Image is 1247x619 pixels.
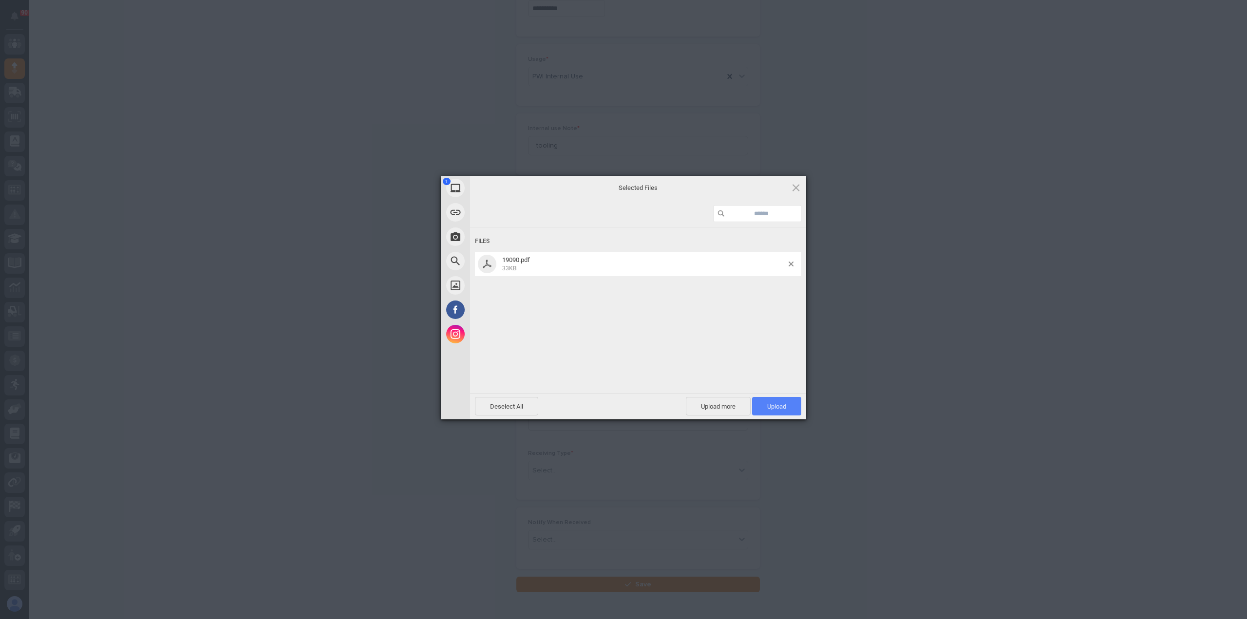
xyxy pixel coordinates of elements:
[686,397,751,415] span: Upload more
[541,183,736,192] span: Selected Files
[502,265,516,272] span: 33KB
[441,176,558,200] div: My Device
[441,298,558,322] div: Facebook
[752,397,801,415] span: Upload
[767,403,786,410] span: Upload
[441,225,558,249] div: Take Photo
[441,200,558,225] div: Link (URL)
[441,322,558,346] div: Instagram
[475,232,801,250] div: Files
[502,256,530,263] span: 19090.pdf
[475,397,538,415] span: Deselect All
[441,249,558,273] div: Web Search
[441,273,558,298] div: Unsplash
[499,256,789,272] span: 19090.pdf
[443,178,451,185] span: 1
[791,182,801,193] span: Click here or hit ESC to close picker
